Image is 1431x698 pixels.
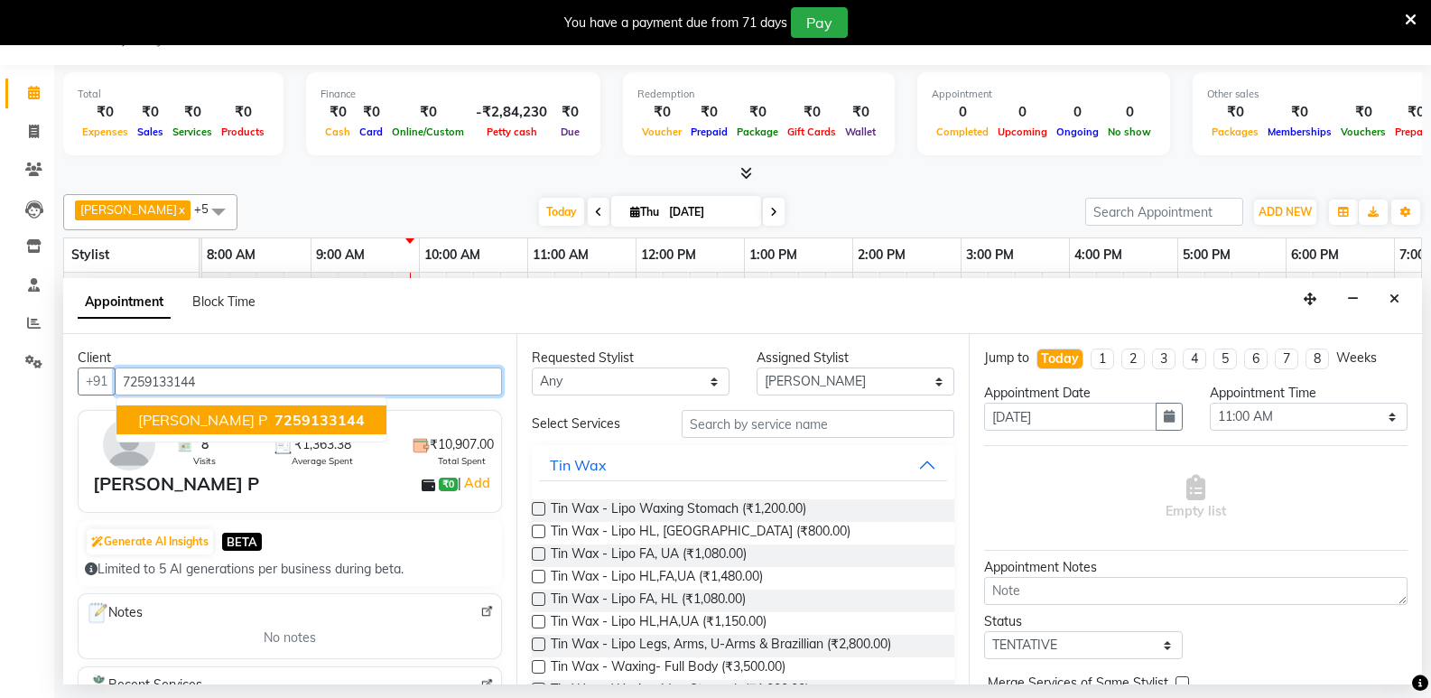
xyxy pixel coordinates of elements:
div: ₹0 [78,102,133,123]
span: ₹1,363.38 [294,435,351,454]
input: 2025-09-04 [664,199,754,226]
a: 8:00 AM [202,242,260,268]
li: 7 [1275,349,1298,369]
a: 4:00 PM [1070,242,1127,268]
button: Generate AI Insights [87,529,213,554]
div: Today [1041,349,1079,368]
button: Pay [791,7,848,38]
span: [PERSON_NAME] P [138,411,267,429]
li: 6 [1244,349,1268,369]
a: 6:00 PM [1287,242,1343,268]
div: ₹0 [1336,102,1390,123]
div: Tin Wax [550,454,607,476]
div: -₹2,84,230 [469,102,554,123]
a: 2:00 PM [853,242,910,268]
span: | [458,472,493,494]
div: ₹0 [637,102,686,123]
span: Stylist [71,247,109,263]
span: Package [732,126,783,138]
input: yyyy-mm-dd [984,403,1156,431]
div: 0 [1052,102,1103,123]
div: ₹0 [321,102,355,123]
div: ₹0 [554,102,586,123]
span: Block Time [192,293,256,310]
li: 4 [1183,349,1206,369]
div: ₹0 [783,102,841,123]
span: Completed [932,126,993,138]
span: Tin Wax - Lipo FA, UA (₹1,080.00) [551,544,747,567]
a: Add [461,472,493,494]
div: Total [78,87,269,102]
span: Packages [1207,126,1263,138]
span: Average Spent [292,454,353,468]
span: Ongoing [1052,126,1103,138]
div: [PERSON_NAME] P [93,470,259,498]
span: 8 [201,435,209,454]
span: Tin Wax - Lipo HL, [GEOGRAPHIC_DATA] (₹800.00) [551,522,850,544]
div: Jump to [984,349,1029,368]
div: ₹0 [841,102,880,123]
li: 1 [1091,349,1114,369]
input: Search Appointment [1085,198,1243,226]
a: 12:00 PM [637,242,701,268]
span: Tin Wax - Lipo Waxing Stomach (₹1,200.00) [551,499,806,522]
span: 7259133144 [274,411,365,429]
div: ₹0 [133,102,168,123]
div: Requested Stylist [532,349,729,368]
a: 11:00 AM [528,242,593,268]
span: Memberships [1263,126,1336,138]
a: 1:00 PM [745,242,802,268]
span: No notes [264,628,316,647]
span: Upcoming [993,126,1052,138]
li: 3 [1152,349,1175,369]
span: No show [1103,126,1156,138]
div: Redemption [637,87,880,102]
span: [PERSON_NAME] [80,202,177,217]
button: +91 [78,368,116,396]
span: Online/Custom [387,126,469,138]
span: Appointment [78,286,171,319]
li: 2 [1121,349,1145,369]
div: Appointment [932,87,1156,102]
span: Recent Services [86,675,202,696]
span: Merge Services of Same Stylist [988,674,1168,696]
div: Appointment Time [1210,384,1408,403]
span: Thu [626,205,664,219]
div: Appointment Date [984,384,1182,403]
div: Status [984,612,1182,631]
div: ₹0 [387,102,469,123]
span: Total Spent [438,454,486,468]
img: avatar [103,418,155,470]
span: Card [355,126,387,138]
span: Sales [133,126,168,138]
div: ₹0 [732,102,783,123]
span: ₹10,907.00 [430,435,494,454]
span: Products [217,126,269,138]
span: Tin Wax - Lipo HL,FA,UA (₹1,480.00) [551,567,763,590]
div: 0 [932,102,993,123]
div: You have a payment due from 71 days [564,14,787,33]
li: 5 [1213,349,1237,369]
div: ₹0 [1207,102,1263,123]
button: Tin Wax [539,449,948,481]
span: ADD NEW [1259,205,1312,219]
a: 5:00 PM [1178,242,1235,268]
input: Search by service name [682,410,954,438]
div: ₹0 [355,102,387,123]
div: ₹0 [686,102,732,123]
span: Services [168,126,217,138]
span: Due [556,126,584,138]
a: 10:00 AM [420,242,485,268]
div: Finance [321,87,586,102]
button: ADD NEW [1254,200,1316,225]
span: Today [539,198,584,226]
div: Appointment Notes [984,558,1408,577]
div: Select Services [518,414,668,433]
input: Search by Name/Mobile/Email/Code [115,368,502,396]
div: 0 [993,102,1052,123]
span: Expenses [78,126,133,138]
span: Prepaid [686,126,732,138]
div: ₹0 [1263,102,1336,123]
div: Client [78,349,502,368]
span: Visits [193,454,216,468]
